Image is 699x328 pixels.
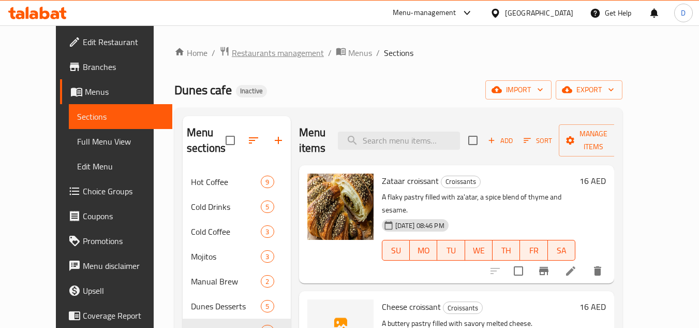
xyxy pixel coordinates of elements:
[174,46,622,60] nav: breadcrumb
[183,194,291,219] div: Cold Drinks5
[469,243,488,258] span: WE
[517,133,559,149] span: Sort items
[485,80,552,99] button: import
[384,47,413,59] span: Sections
[486,135,514,147] span: Add
[484,133,517,149] span: Add item
[85,85,165,98] span: Menus
[69,154,173,179] a: Edit Menu
[437,240,465,261] button: TU
[579,174,606,188] h6: 16 AED
[83,235,165,247] span: Promotions
[187,125,226,156] h2: Menu sections
[261,275,274,288] div: items
[83,210,165,222] span: Coupons
[414,243,433,258] span: MO
[77,160,165,173] span: Edit Menu
[520,240,547,261] button: FR
[261,250,274,263] div: items
[83,185,165,197] span: Choice Groups
[299,125,326,156] h2: Menu items
[462,130,484,151] span: Select section
[219,130,241,151] span: Select all sections
[183,269,291,294] div: Manual Brew2
[60,253,173,278] a: Menu disclaimer
[60,79,173,104] a: Menus
[441,243,460,258] span: TU
[382,173,439,189] span: Zataar croissant
[441,176,481,188] div: Croissants
[494,83,543,96] span: import
[443,302,482,314] span: Croissants
[77,135,165,148] span: Full Menu View
[174,78,232,102] span: Dunes cafe
[559,124,628,156] button: Manage items
[191,176,261,188] span: Hot Coffee
[505,7,573,19] div: [GEOGRAPHIC_DATA]
[441,176,480,188] span: Croissants
[393,7,456,19] div: Menu-management
[241,128,266,153] span: Sort sections
[83,284,165,297] span: Upsell
[83,61,165,73] span: Branches
[69,129,173,154] a: Full Menu View
[261,202,273,212] span: 5
[484,133,517,149] button: Add
[83,36,165,48] span: Edit Restaurant
[212,47,215,59] li: /
[382,240,410,261] button: SU
[261,300,274,312] div: items
[681,7,686,19] span: D
[261,177,273,187] span: 9
[521,133,555,149] button: Sort
[261,225,274,238] div: items
[564,265,577,277] a: Edit menu item
[191,250,261,263] span: Mojitos
[69,104,173,129] a: Sections
[191,300,261,312] span: Dunes Desserts
[556,80,622,99] button: export
[328,47,332,59] li: /
[386,243,406,258] span: SU
[191,225,261,238] span: Cold Coffee
[336,46,372,60] a: Menus
[60,30,173,54] a: Edit Restaurant
[465,240,493,261] button: WE
[266,128,291,153] button: Add section
[567,127,620,153] span: Manage items
[261,201,274,213] div: items
[524,243,543,258] span: FR
[508,260,529,282] span: Select to update
[348,47,372,59] span: Menus
[183,169,291,194] div: Hot Coffee9
[236,87,267,95] span: Inactive
[585,259,610,283] button: delete
[382,191,576,217] p: A flaky pastry filled with za'atar, a spice blend of thyme and sesame.
[174,47,207,59] a: Home
[232,47,324,59] span: Restaurants management
[410,240,437,261] button: MO
[236,85,267,97] div: Inactive
[60,229,173,253] a: Promotions
[191,275,261,288] span: Manual Brew
[391,221,449,231] span: [DATE] 08:46 PM
[524,135,552,147] span: Sort
[183,244,291,269] div: Mojitos3
[83,309,165,322] span: Coverage Report
[261,302,273,311] span: 5
[552,243,571,258] span: SA
[191,201,261,213] span: Cold Drinks
[493,240,520,261] button: TH
[376,47,380,59] li: /
[60,179,173,204] a: Choice Groups
[60,204,173,229] a: Coupons
[77,110,165,123] span: Sections
[579,300,606,314] h6: 16 AED
[219,46,324,60] a: Restaurants management
[183,294,291,319] div: Dunes Desserts5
